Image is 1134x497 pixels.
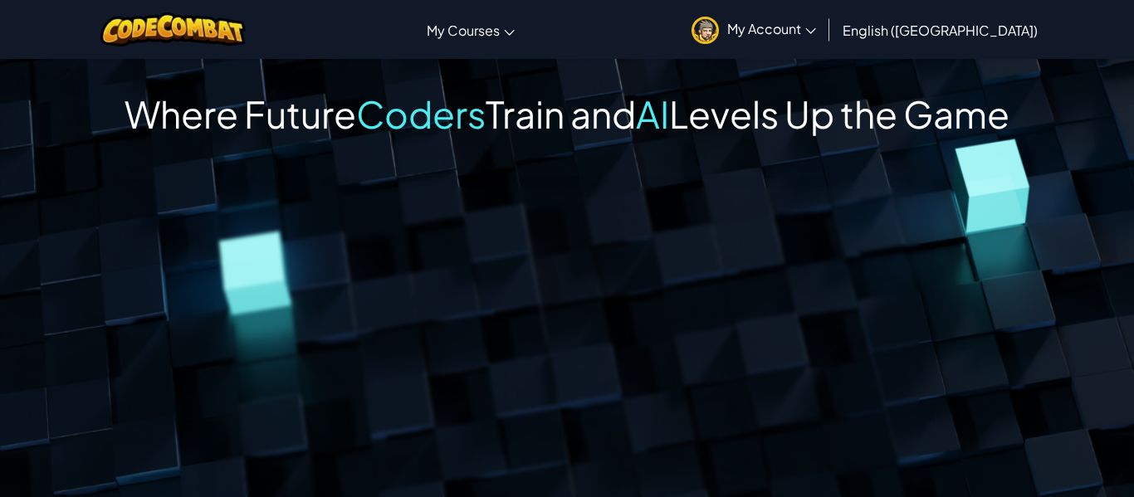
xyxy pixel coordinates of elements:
[636,90,669,137] span: AI
[100,12,246,46] img: CodeCombat logo
[683,3,824,56] a: My Account
[418,7,523,52] a: My Courses
[834,7,1046,52] a: English ([GEOGRAPHIC_DATA])
[486,90,636,137] span: Train and
[356,90,486,137] span: Coders
[427,22,500,39] span: My Courses
[843,22,1038,39] span: English ([GEOGRAPHIC_DATA])
[669,90,1009,137] span: Levels Up the Game
[125,90,356,137] span: Where Future
[727,20,816,37] span: My Account
[692,17,719,44] img: avatar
